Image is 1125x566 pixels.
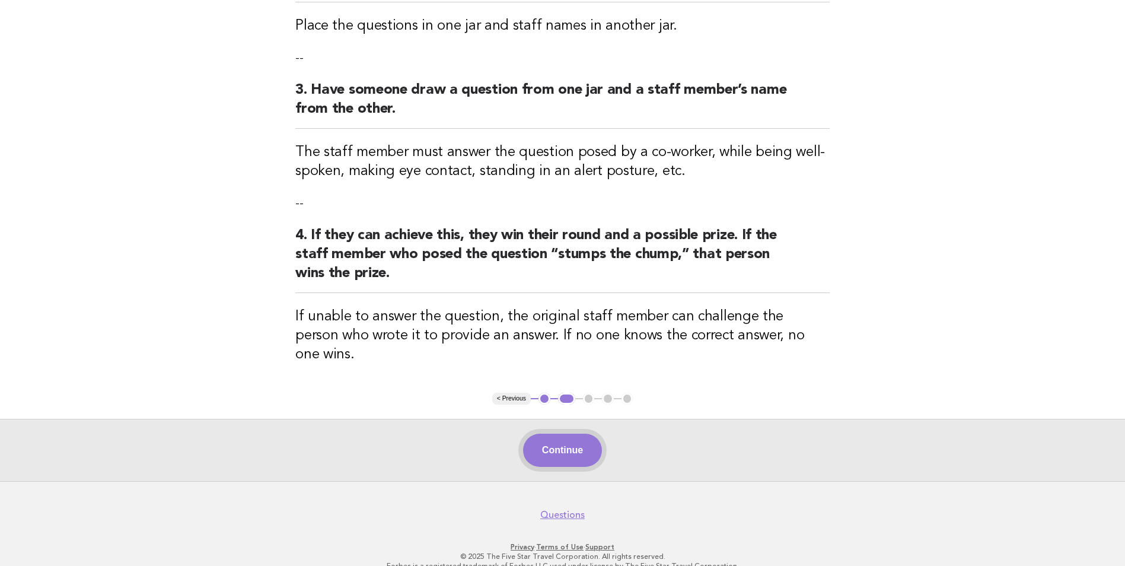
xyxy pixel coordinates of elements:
[295,17,830,36] h3: Place the questions in one jar and staff names in another jar.
[295,81,830,129] h2: 3. Have someone draw a question from one jar and a staff member’s name from the other.
[295,226,830,293] h2: 4. If they can achieve this, they win their round and a possible prize. If the staff member who p...
[585,543,614,551] a: Support
[540,509,585,521] a: Questions
[295,307,830,364] h3: If unable to answer the question, the original staff member can challenge the person who wrote it...
[492,393,531,405] button: < Previous
[523,434,602,467] button: Continue
[200,552,926,561] p: © 2025 The Five Star Travel Corporation. All rights reserved.
[200,542,926,552] p: · ·
[511,543,534,551] a: Privacy
[295,143,830,181] h3: The staff member must answer the question posed by a co-worker, while being well-spoken, making e...
[536,543,584,551] a: Terms of Use
[295,195,830,212] p: --
[295,50,830,66] p: --
[538,393,550,405] button: 1
[558,393,575,405] button: 2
